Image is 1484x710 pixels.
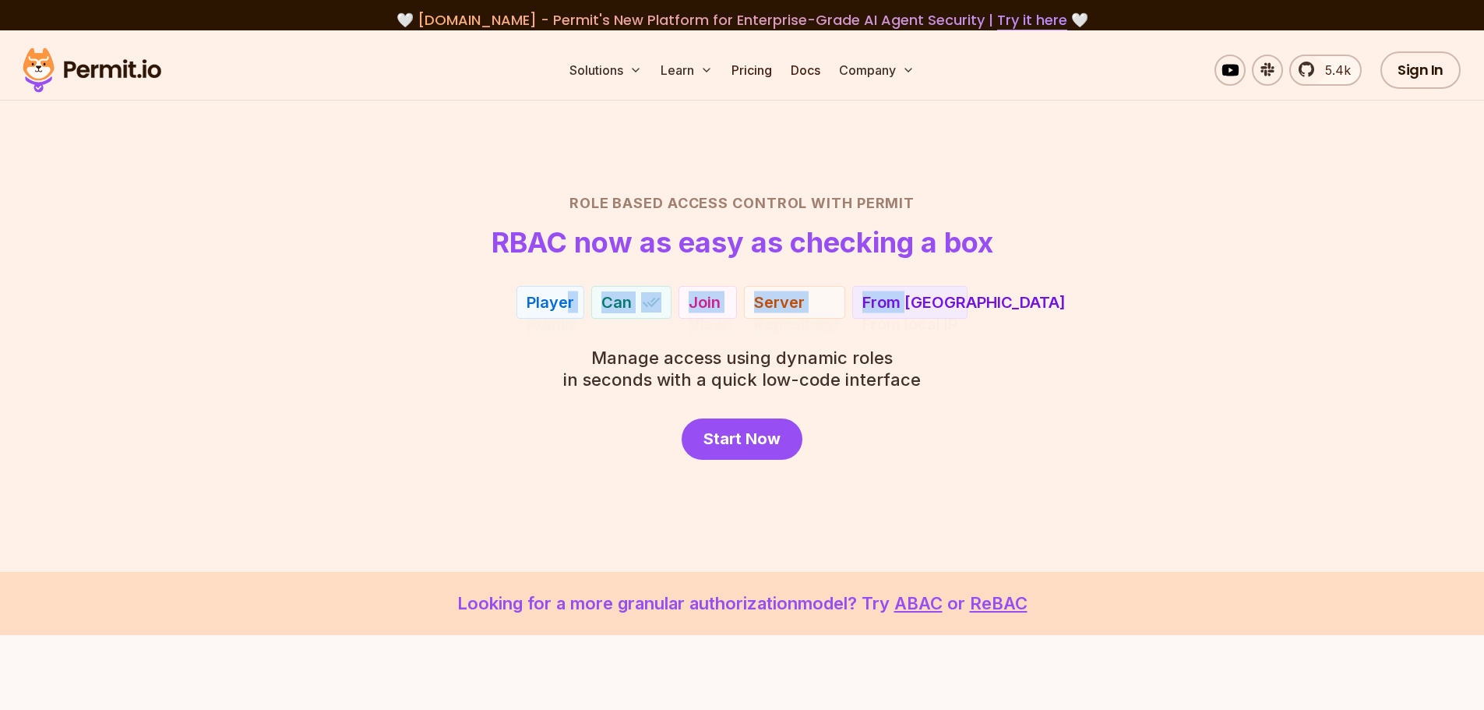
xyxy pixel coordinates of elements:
span: Can [601,291,632,313]
span: with Permit [811,193,915,214]
span: 5.4k [1316,61,1351,79]
h1: RBAC now as easy as checking a box [492,227,993,258]
button: Solutions [563,55,648,86]
div: Player [527,291,574,313]
img: Permit logo [16,44,168,97]
a: Docs [784,55,827,86]
button: Learn [654,55,719,86]
p: Looking for a more granular authorization model? Try or [37,591,1447,616]
div: 🤍 🤍 [37,9,1447,31]
span: Manage access using dynamic roles [563,347,921,369]
div: Join [689,291,721,313]
span: [DOMAIN_NAME] - Permit's New Platform for Enterprise-Grade AI Agent Security | [418,10,1067,30]
button: Company [833,55,921,86]
a: Start Now [682,419,802,460]
a: 5.4k [1289,55,1362,86]
span: Start Now [703,428,781,450]
a: Sign In [1380,51,1461,89]
p: in seconds with a quick low-code interface [563,347,921,390]
a: ABAC [894,593,943,613]
div: Admin [527,313,574,334]
div: Repository [754,313,835,334]
div: From local IP [862,313,957,334]
div: Server [754,291,805,313]
div: View [689,313,727,334]
a: Try it here [997,10,1067,30]
a: ReBAC [970,593,1028,613]
div: From [GEOGRAPHIC_DATA] [862,291,1066,313]
a: Pricing [725,55,778,86]
h2: Role Based Access Control [197,193,1288,214]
